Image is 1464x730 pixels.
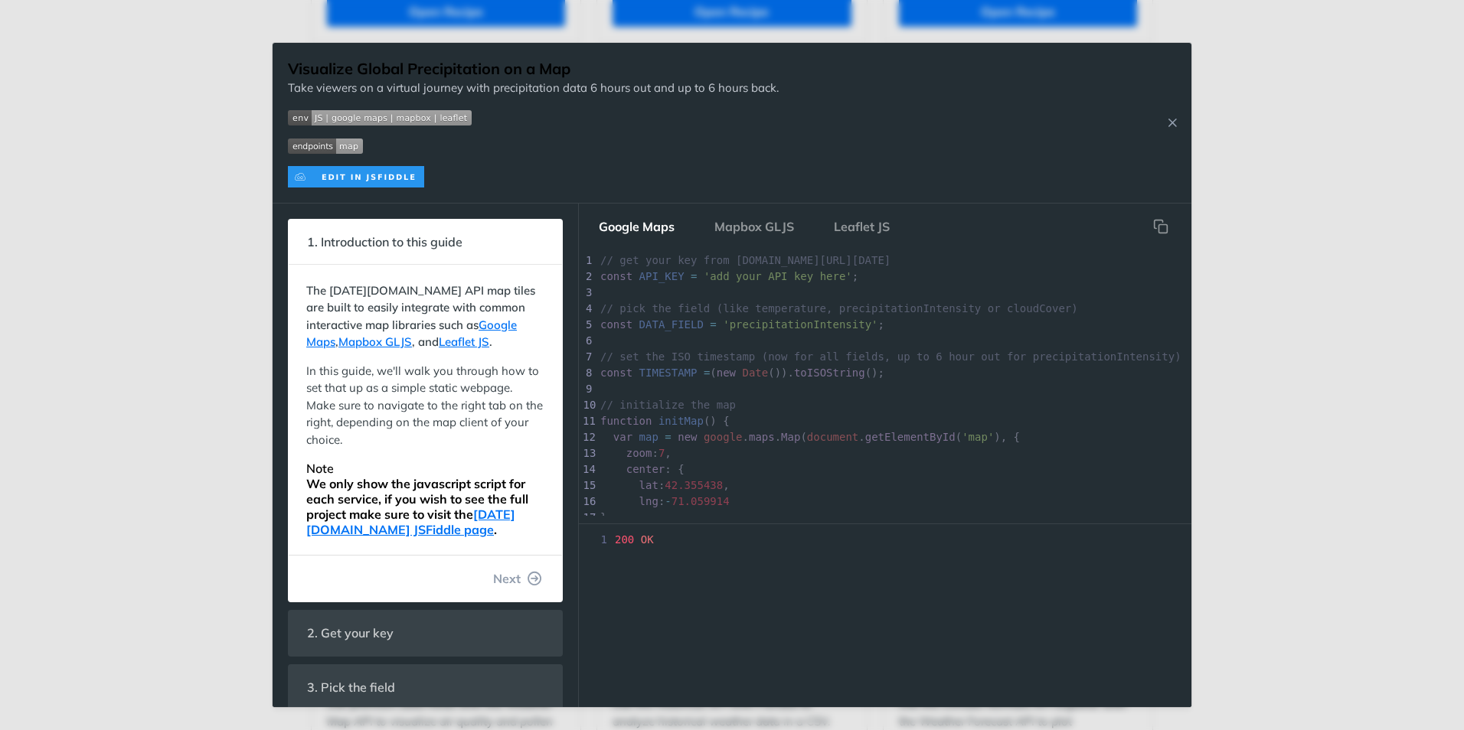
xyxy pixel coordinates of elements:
div: 3 [579,285,594,301]
span: const [600,318,632,331]
button: Leaflet JS [822,211,902,242]
div: 13 [579,445,594,461]
span: = [710,318,716,331]
img: endpoint [288,139,363,154]
p: Take viewers on a virtual journey with precipitation data 6 hours out and up to 6 hours back. [288,80,779,97]
div: 9 [579,381,594,397]
span: center [626,463,665,475]
span: 71.059914 [672,495,730,507]
span: 1 [579,532,612,548]
div: 10 [579,397,594,413]
a: Expand image [288,168,424,182]
span: 1. Introduction to this guide [296,227,473,257]
span: ; [600,318,884,331]
a: Leaflet JS [439,334,489,349]
span: = [665,431,671,443]
span: 'map' [962,431,994,443]
span: const [600,270,632,282]
div: 11 [579,413,594,429]
div: 12 [579,429,594,445]
span: lat [639,479,658,491]
svg: hidden [1153,219,1168,234]
span: google [704,431,743,443]
span: Next [493,569,521,588]
span: map [639,431,658,443]
span: toISOString [794,367,865,379]
span: function [600,415,652,427]
img: env [288,110,472,125]
a: [DATE][DOMAIN_NAME] JSFiddle page [306,507,515,537]
div: 5 [579,317,594,333]
h1: Visualize Global Precipitation on a Map [288,58,779,80]
section: 2. Get your key [288,610,563,657]
span: maps [749,431,775,443]
span: - [665,495,671,507]
button: Mapbox GLJS [702,211,806,242]
span: 7 [658,447,665,459]
span: new [717,367,736,379]
span: Expand image [288,109,779,126]
span: = [704,367,710,379]
div: 1 [579,253,594,269]
span: API_KEY [639,270,685,282]
button: Google Maps [587,211,687,242]
span: 42.355438 [665,479,723,491]
span: Date [743,367,769,379]
span: // initialize the map [600,399,736,411]
span: 200 [615,533,634,546]
span: } [600,511,607,523]
strong: The [DATE][DOMAIN_NAME] API map tiles are built to easily integrate with common interactive map l... [306,283,535,350]
a: Mapbox GLJS [338,334,412,349]
span: // get your key from [DOMAIN_NAME][URL][DATE] [600,254,890,266]
div: 16 [579,494,594,510]
span: var [613,431,632,443]
span: : { [600,463,685,475]
strong: Note [306,461,334,476]
span: Map [781,431,800,443]
div: 6 [579,333,594,349]
div: 7 [579,349,594,365]
span: lng [639,495,658,507]
div: 17 [579,510,594,526]
span: . . ( . ( ), { [600,431,1020,443]
p: In this guide, we'll walk you through how to set that up as a simple static webpage. Make sure to... [306,363,544,449]
button: Next [481,563,554,594]
span: zoom [626,447,652,459]
span: 'add your API key here' [704,270,852,282]
span: : , [600,479,730,491]
span: document [807,431,858,443]
span: getElementById [865,431,956,443]
span: TIMESTAMP [639,367,698,379]
section: 3. Pick the field [288,664,563,711]
span: () { [600,415,730,427]
span: // pick the field (like temperature, precipitationIntensity or cloudCover) [600,302,1078,314]
span: new [678,431,697,443]
button: Copy [1145,211,1176,242]
div: 8 [579,365,594,381]
img: clone [288,166,424,187]
span: Expand image [288,137,779,155]
span: 2. Get your key [296,618,404,648]
div: 15 [579,477,594,494]
span: const [600,367,632,379]
div: We only show the javascript script for each service, if you wish to see the full project make sur... [306,461,544,537]
span: ; [600,270,858,282]
span: // set the ISO timestamp (now for all fields, up to 6 hour out for precipitationIntensity) [600,350,1181,363]
section: 1. Introduction to this guideThe [DATE][DOMAIN_NAME] API map tiles are built to easily integrate ... [288,219,563,603]
span: DATA_FIELD [639,318,704,331]
div: 14 [579,461,594,477]
span: : , [600,447,672,459]
span: = [691,270,697,282]
span: : [600,495,730,507]
span: ( ()). (); [600,367,884,379]
span: 3. Pick the field [296,673,406,702]
span: OK [641,533,654,546]
span: 'precipitationIntensity' [723,318,877,331]
span: initMap [658,415,704,427]
div: 4 [579,301,594,317]
button: Close Recipe [1161,115,1184,130]
div: 2 [579,269,594,285]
